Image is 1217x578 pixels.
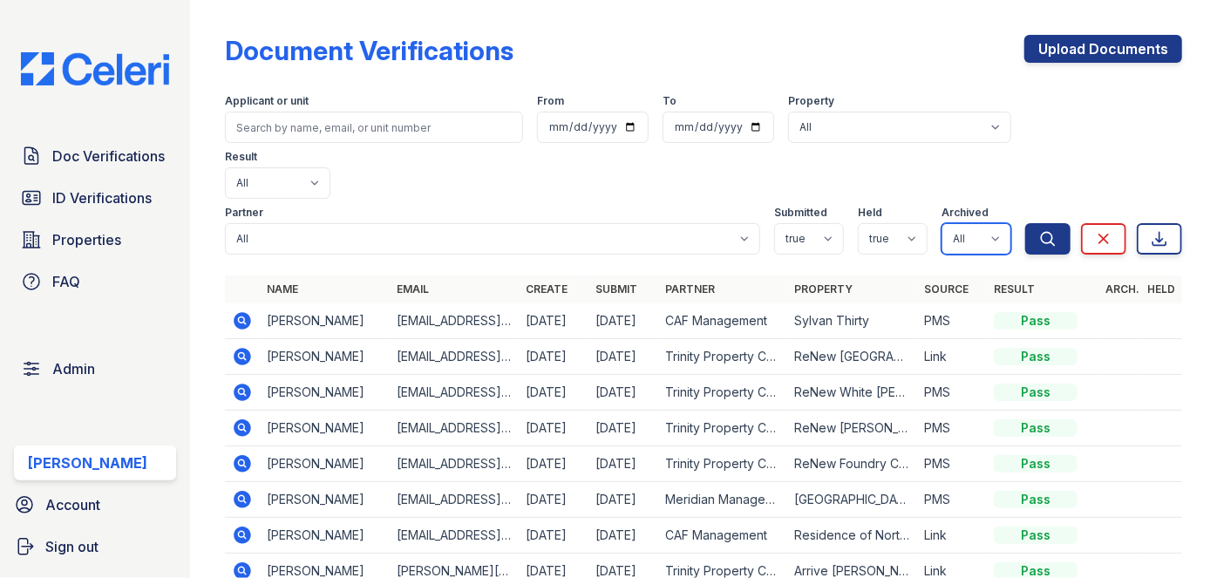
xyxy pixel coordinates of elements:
a: Held [1147,282,1175,296]
a: Admin [14,351,176,386]
a: Source [924,282,969,296]
td: Sylvan Thirty [788,303,917,339]
td: CAF Management [658,518,787,554]
td: [DATE] [519,375,588,411]
a: Arch. [1105,282,1139,296]
td: [DATE] [519,482,588,518]
td: [PERSON_NAME] [260,411,389,446]
td: [PERSON_NAME] [260,482,389,518]
td: [DATE] [588,411,658,446]
span: ID Verifications [52,187,152,208]
div: Document Verifications [225,35,513,66]
td: PMS [917,411,987,446]
a: Email [397,282,429,296]
td: [DATE] [588,303,658,339]
td: [DATE] [588,339,658,375]
span: Account [45,494,100,515]
td: [EMAIL_ADDRESS][DOMAIN_NAME] [390,339,519,375]
div: Pass [994,312,1078,330]
td: [DATE] [588,518,658,554]
td: PMS [917,375,987,411]
td: [DATE] [588,446,658,482]
a: Create [526,282,568,296]
a: Name [267,282,298,296]
td: Meridian Management Group [658,482,787,518]
img: CE_Logo_Blue-a8612792a0a2168367f1c8372b55b34899dd931a85d93a1a3d3e32e68fde9ad4.png [7,52,183,85]
td: [EMAIL_ADDRESS][DOMAIN_NAME] [390,446,519,482]
td: [DATE] [519,518,588,554]
a: ID Verifications [14,180,176,215]
div: Pass [994,527,1078,544]
td: [PERSON_NAME] [260,518,389,554]
a: FAQ [14,264,176,299]
label: Partner [225,206,263,220]
td: [EMAIL_ADDRESS][DOMAIN_NAME] [390,375,519,411]
span: Doc Verifications [52,146,165,167]
td: ReNew White [PERSON_NAME] [788,375,917,411]
div: Pass [994,384,1078,401]
input: Search by name, email, or unit number [225,112,523,143]
td: Trinity Property Consultants [658,339,787,375]
span: FAQ [52,271,80,292]
td: ReNew Foundry Centre [788,446,917,482]
a: Result [994,282,1035,296]
div: Pass [994,348,1078,365]
td: Link [917,339,987,375]
label: Submitted [774,206,827,220]
td: [DATE] [519,411,588,446]
a: Properties [14,222,176,257]
td: [EMAIL_ADDRESS][DOMAIN_NAME] [390,303,519,339]
div: Pass [994,491,1078,508]
td: CAF Management [658,303,787,339]
td: [DATE] [519,446,588,482]
td: [PERSON_NAME] [260,446,389,482]
td: [PERSON_NAME] [260,339,389,375]
label: Result [225,150,257,164]
td: Residence of North [PERSON_NAME] [788,518,917,554]
a: Doc Verifications [14,139,176,173]
td: [PERSON_NAME] [260,375,389,411]
td: [DATE] [588,375,658,411]
td: PMS [917,303,987,339]
div: Pass [994,419,1078,437]
label: Archived [942,206,989,220]
span: Properties [52,229,121,250]
td: [PERSON_NAME] [260,303,389,339]
a: Property [795,282,853,296]
td: [EMAIL_ADDRESS][DOMAIN_NAME] [390,518,519,554]
td: [DATE] [588,482,658,518]
td: [EMAIL_ADDRESS][DOMAIN_NAME] [390,482,519,518]
td: [GEOGRAPHIC_DATA] [788,482,917,518]
label: Property [788,94,834,108]
td: ReNew [PERSON_NAME] [788,411,917,446]
td: Trinity Property Consultants [658,411,787,446]
td: PMS [917,446,987,482]
div: Pass [994,455,1078,473]
td: [DATE] [519,303,588,339]
a: Submit [595,282,637,296]
div: [PERSON_NAME] [28,452,147,473]
td: PMS [917,482,987,518]
span: Admin [52,358,95,379]
a: Upload Documents [1024,35,1182,63]
td: Trinity Property Consultants [658,375,787,411]
label: To [663,94,676,108]
a: Account [7,487,183,522]
span: Sign out [45,536,99,557]
label: From [537,94,564,108]
label: Applicant or unit [225,94,309,108]
a: Sign out [7,529,183,564]
td: ReNew [GEOGRAPHIC_DATA] [788,339,917,375]
label: Held [858,206,882,220]
td: [EMAIL_ADDRESS][DOMAIN_NAME] [390,411,519,446]
a: Partner [665,282,715,296]
td: Trinity Property Consultants [658,446,787,482]
td: Link [917,518,987,554]
td: [DATE] [519,339,588,375]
